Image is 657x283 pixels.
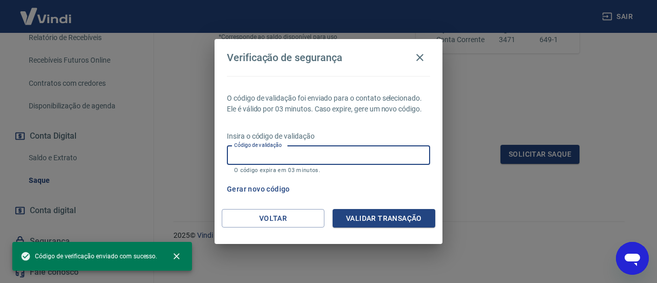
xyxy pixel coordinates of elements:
[223,180,294,199] button: Gerar novo código
[227,93,430,115] p: O código de validação foi enviado para o contato selecionado. Ele é válido por 03 minutos. Caso e...
[227,51,342,64] h4: Verificação de segurança
[165,245,188,268] button: close
[222,209,324,228] button: Voltar
[333,209,435,228] button: Validar transação
[234,167,423,174] p: O código expira em 03 minutos.
[234,141,282,149] label: Código de validação
[616,242,649,275] iframe: Botão para abrir a janela de mensagens
[21,251,157,261] span: Código de verificação enviado com sucesso.
[227,131,430,142] p: Insira o código de validação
